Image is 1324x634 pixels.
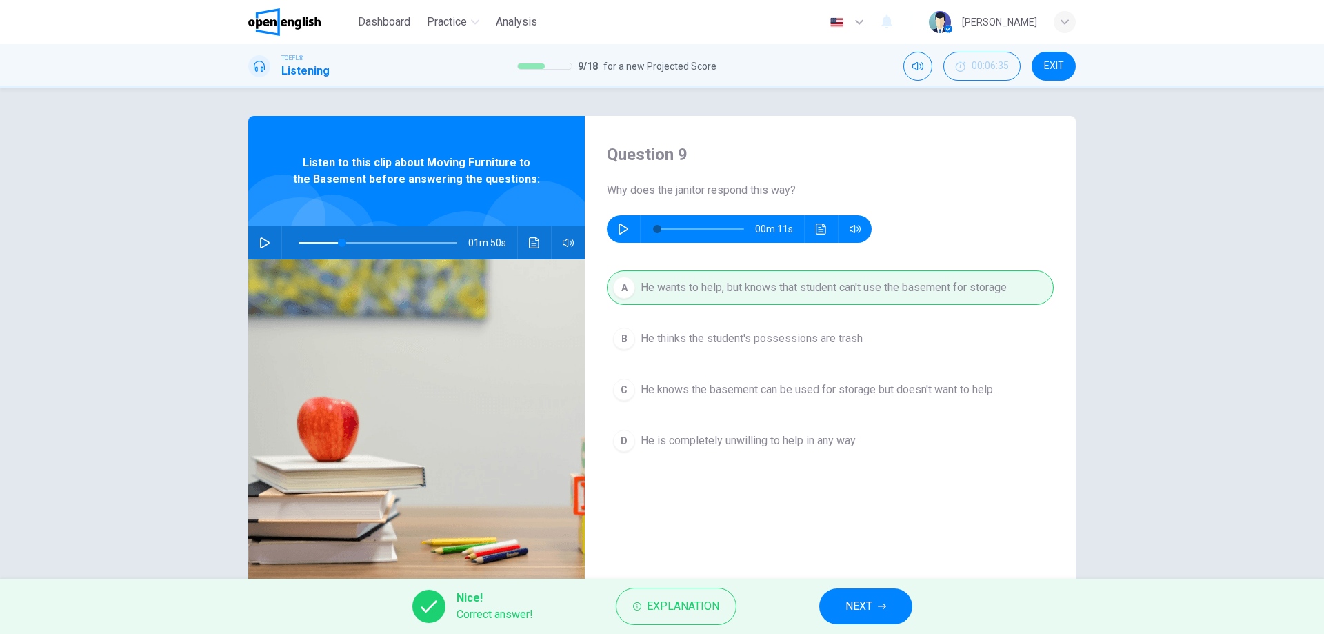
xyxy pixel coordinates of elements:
button: NEXT [819,588,912,624]
img: Listen to this clip about Moving Furniture to the Basement before answering the questions: [248,259,585,595]
button: 00:06:35 [943,52,1021,81]
button: Click to see the audio transcription [810,215,832,243]
span: 00:06:35 [972,61,1009,72]
div: Mute [903,52,932,81]
h4: Question 9 [607,143,1054,166]
span: TOEFL® [281,53,303,63]
span: 9 / 18 [578,58,598,75]
span: 01m 50s [468,226,517,259]
button: EXIT [1032,52,1076,81]
button: Dashboard [352,10,416,34]
span: for a new Projected Score [603,58,716,75]
span: 00m 11s [755,215,804,243]
span: Analysis [496,14,537,30]
button: Click to see the audio transcription [523,226,545,259]
h1: Listening [281,63,330,79]
img: Profile picture [929,11,951,33]
img: OpenEnglish logo [248,8,321,36]
img: en [828,17,845,28]
div: Hide [943,52,1021,81]
span: Practice [427,14,467,30]
span: Dashboard [358,14,410,30]
a: OpenEnglish logo [248,8,352,36]
button: Practice [421,10,485,34]
span: EXIT [1044,61,1064,72]
span: Correct answer! [457,606,533,623]
span: NEXT [845,597,872,616]
span: Listen to this clip about Moving Furniture to the Basement before answering the questions: [293,155,540,188]
span: Explanation [647,597,719,616]
span: Why does the janitor respond this way? [607,182,1054,199]
button: Explanation [616,588,736,625]
button: Analysis [490,10,543,34]
div: [PERSON_NAME] [962,14,1037,30]
span: Nice! [457,590,533,606]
